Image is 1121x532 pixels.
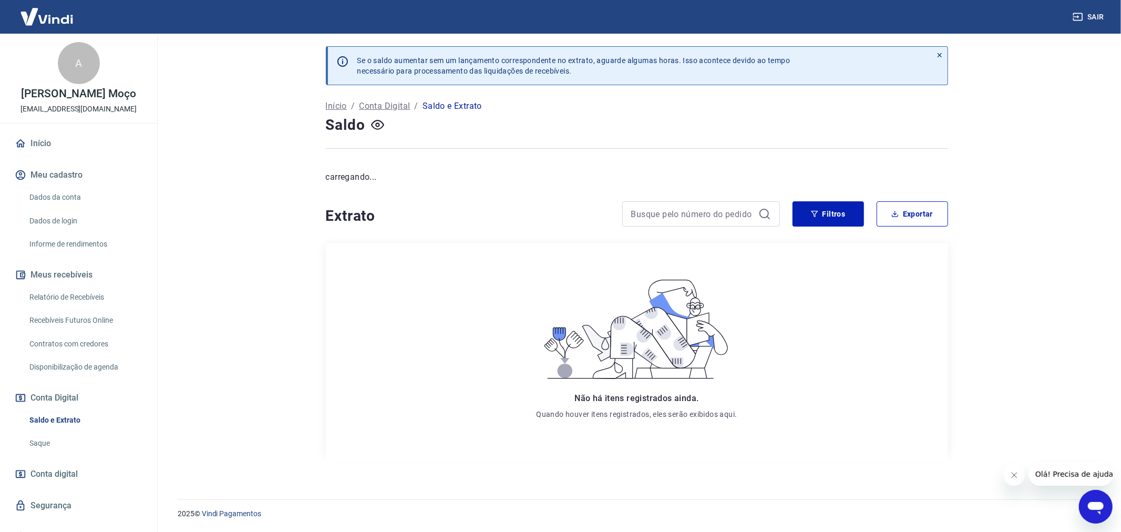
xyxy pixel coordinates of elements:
a: Início [13,132,145,155]
h4: Saldo [326,115,365,136]
a: Relatório de Recebíveis [25,287,145,308]
p: carregando... [326,171,948,183]
button: Filtros [793,201,864,227]
p: [PERSON_NAME] Moço [21,88,136,99]
button: Exportar [877,201,948,227]
p: Se o saldo aumentar sem um lançamento correspondente no extrato, aguarde algumas horas. Isso acon... [357,55,790,76]
a: Dados da conta [25,187,145,208]
div: A [58,42,100,84]
a: Saldo e Extrato [25,410,145,431]
a: Recebíveis Futuros Online [25,310,145,331]
a: Dados de login [25,210,145,232]
iframe: Botão para abrir a janela de mensagens [1079,490,1113,524]
a: Disponibilização de agenda [25,356,145,378]
a: Conta Digital [359,100,410,112]
a: Saque [25,433,145,454]
a: Início [326,100,347,112]
a: Contratos com credores [25,333,145,355]
p: Quando houver itens registrados, eles serão exibidos aqui. [536,409,737,420]
iframe: Mensagem da empresa [1029,463,1113,486]
img: Vindi [13,1,81,33]
p: / [415,100,418,112]
button: Sair [1071,7,1108,27]
p: Saldo e Extrato [423,100,482,112]
button: Meu cadastro [13,163,145,187]
a: Segurança [13,494,145,517]
p: / [351,100,355,112]
h4: Extrato [326,206,610,227]
p: 2025 © [178,508,1096,519]
span: Conta digital [30,467,78,482]
a: Informe de rendimentos [25,233,145,255]
a: Conta digital [13,463,145,486]
p: [EMAIL_ADDRESS][DOMAIN_NAME] [20,104,137,115]
iframe: Fechar mensagem [1004,465,1025,486]
span: Olá! Precisa de ajuda? [6,7,88,16]
button: Meus recebíveis [13,263,145,287]
button: Conta Digital [13,386,145,410]
input: Busque pelo número do pedido [631,206,754,222]
a: Vindi Pagamentos [202,509,261,518]
span: Não há itens registrados ainda. [574,393,698,403]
